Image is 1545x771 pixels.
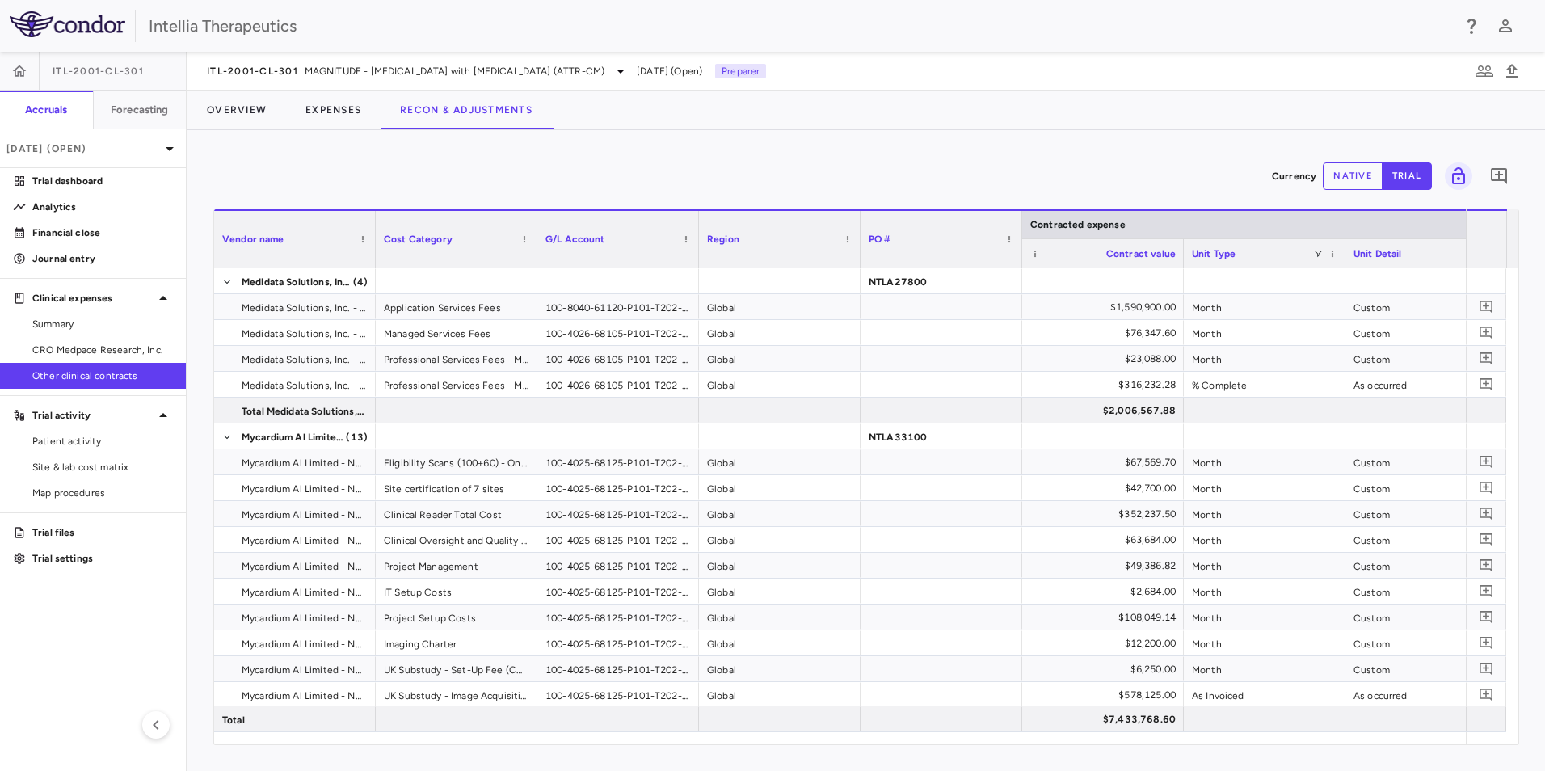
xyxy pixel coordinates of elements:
p: Analytics [32,200,173,214]
div: Global [699,682,861,707]
div: Managed Services Fees [376,320,537,345]
svg: Add comment [1479,299,1494,314]
span: MAGNITUDE - [MEDICAL_DATA] with [MEDICAL_DATA] (ATTR-CM) [305,64,604,78]
button: Add comment [1476,322,1497,343]
p: Journal entry [32,251,173,266]
span: Mycardium Al Limited - NTLA33100 [242,450,366,476]
p: Preparer [715,64,766,78]
div: $108,049.14 [1037,605,1176,630]
h6: Forecasting [111,103,169,117]
span: Contract value [1106,248,1176,259]
span: Total [222,707,245,733]
span: Site & lab cost matrix [32,460,173,474]
span: Other clinical contracts [32,369,173,383]
span: Medidata Solutions, Inc. - NTLA27800 [242,373,366,398]
div: 100-4026-68105-P101-T202-000-F000-F0000-CLN007 [537,372,699,397]
div: $23,088.00 [1037,346,1176,372]
svg: Add comment [1479,661,1494,676]
div: Eligibility Scans (100+60) - One Working Day TAT [376,449,537,474]
div: $1,590,900.00 [1037,294,1176,320]
div: 100-4026-68105-P101-T202-000-F000-F0000-CLN007 [537,346,699,371]
span: Mycardium Al Limited - NTLA33100 [242,476,366,502]
button: Add comment [1476,580,1497,602]
div: Global [699,605,861,630]
div: 100-4025-68125-P101-T202-000-F000-F0000-CLN004 [537,630,699,655]
div: Global [699,501,861,526]
div: IT Setup Costs [376,579,537,604]
span: Total Medidata Solutions, Inc. - NTLA27800 [242,398,366,424]
div: Global [699,475,861,500]
span: Medidata Solutions, Inc. - NTLA27800 [242,295,366,321]
span: ITL-2001-CL-301 [207,65,298,78]
button: Expenses [286,91,381,129]
svg: Add comment [1479,532,1494,547]
button: Add comment [1476,477,1497,499]
div: $7,433,768.60 [1037,706,1176,732]
div: 100-4025-68125-P101-T202-000-F000-F0000-CLN004 [537,553,699,578]
span: Mycardium Al Limited - NTLA33100 [242,528,366,554]
div: Month [1184,449,1345,474]
svg: Add comment [1479,558,1494,573]
svg: Add comment [1479,325,1494,340]
span: Mycardium Al Limited - NTLA33100 [242,683,366,709]
div: NTLA33100 [861,423,1022,449]
div: Professional Services Fees - Monthly [376,346,537,371]
div: 100-4025-68125-P101-T202-000-F000-F0000-CLN004 [537,579,699,604]
span: Mycardium Al Limited - NTLA33100 [242,502,366,528]
span: [DATE] (Open) [637,64,702,78]
div: $316,232.28 [1037,372,1176,398]
img: logo-full-SnFGN8VE.png [10,11,125,37]
div: $67,569.70 [1037,449,1176,475]
div: Month [1184,346,1345,371]
div: Project Management [376,553,537,578]
svg: Add comment [1489,166,1509,186]
div: Custom [1345,501,1507,526]
button: Add comment [1476,373,1497,395]
svg: Add comment [1479,480,1494,495]
span: Medidata Solutions, Inc. - NTLA27800 [242,347,366,373]
p: Trial settings [32,551,173,566]
div: $2,006,567.88 [1037,398,1176,423]
span: Lock grid [1438,162,1472,190]
svg: Add comment [1479,584,1494,599]
div: % Complete [1184,372,1345,397]
div: Month [1184,527,1345,552]
div: Custom [1345,579,1507,604]
button: Add comment [1476,606,1497,628]
div: Custom [1345,553,1507,578]
div: Global [699,372,861,397]
div: Custom [1345,656,1507,681]
span: (13) [346,424,368,450]
button: Add comment [1476,658,1497,680]
div: Custom [1345,320,1507,345]
div: 100-8040-61120-P101-T202-000-F000-F0000-CLN007 [537,294,699,319]
div: Month [1184,320,1345,345]
div: Custom [1345,605,1507,630]
span: Mycardium Al Limited - NTLA33100 [242,605,366,631]
button: Add comment [1476,503,1497,525]
span: Medidata Solutions, Inc. - NTLA27800 [242,321,366,347]
div: Custom [1345,449,1507,474]
button: Add comment [1476,296,1497,318]
div: $352,237.50 [1037,501,1176,527]
div: As occurred [1345,682,1507,707]
div: Global [699,579,861,604]
button: Add comment [1476,632,1497,654]
p: Currency [1272,169,1316,183]
div: Month [1184,579,1345,604]
span: (4) [353,269,368,295]
svg: Add comment [1479,377,1494,392]
span: Mycardium Al Limited - NTLA33100 [242,631,366,657]
p: Trial dashboard [32,174,173,188]
span: Mycardium Al Limited - NTLA33100 [242,424,344,450]
div: 100-4025-68125-P101-T202-000-F000-F0000-CLN004 [537,449,699,474]
div: $578,125.00 [1037,682,1176,708]
svg: Add comment [1479,351,1494,366]
div: Month [1184,294,1345,319]
div: 100-4025-68125-P101-T202-000-F000-F0000-CLN004 [537,656,699,681]
button: Add comment [1476,529,1497,550]
p: Clinical expenses [32,291,154,305]
div: Global [699,527,861,552]
div: 100-4025-68125-P101-T202-000-F000-F0000-CLN004 [537,527,699,552]
button: trial [1382,162,1432,190]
